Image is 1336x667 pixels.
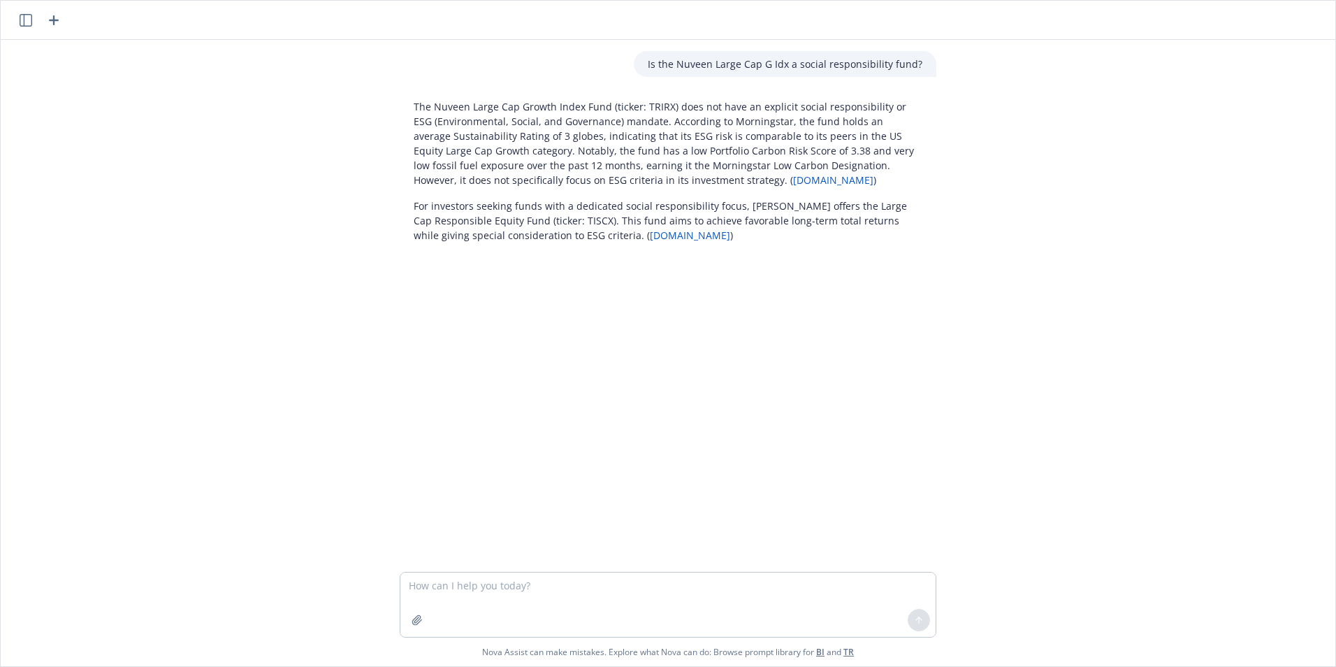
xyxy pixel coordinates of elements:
[843,646,854,658] a: TR
[650,229,730,242] a: [DOMAIN_NAME]
[414,99,922,187] p: The Nuveen Large Cap Growth Index Fund (ticker: TRIRX) does not have an explicit social responsib...
[793,173,873,187] a: [DOMAIN_NAME]
[414,199,922,243] p: For investors seeking funds with a dedicated social responsibility focus, [PERSON_NAME] offers th...
[6,638,1330,666] span: Nova Assist can make mistakes. Explore what Nova can do: Browse prompt library for and
[816,646,825,658] a: BI
[648,57,922,71] p: Is the Nuveen Large Cap G Idx a social responsibility fund?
